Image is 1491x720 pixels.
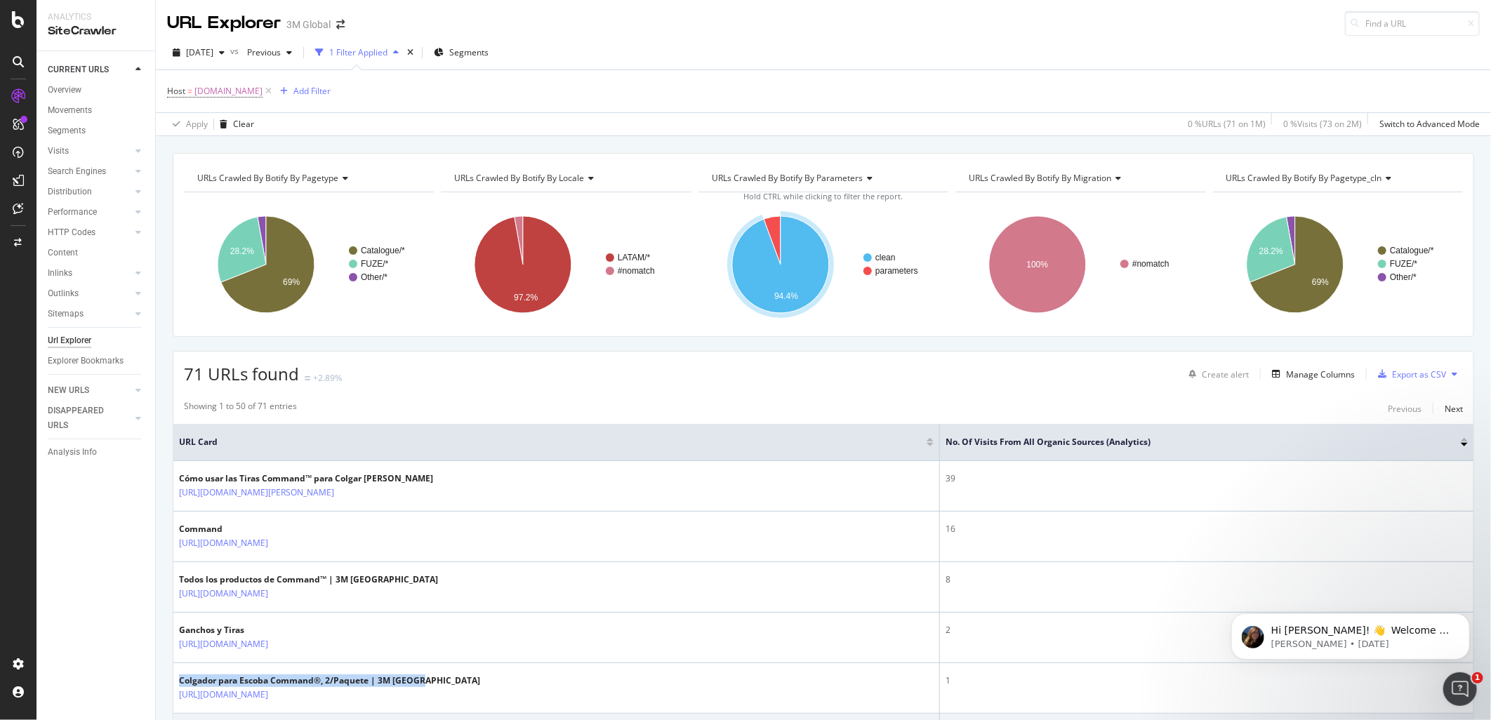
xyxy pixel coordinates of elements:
span: URL Card [179,436,923,448]
div: arrow-right-arrow-left [336,20,345,29]
button: Previous [1388,400,1422,417]
a: Movements [48,103,145,118]
text: FUZE/* [361,259,389,269]
iframe: Intercom live chat [1443,672,1477,706]
button: 1 Filter Applied [310,41,404,64]
a: Search Engines [48,164,131,179]
text: Other/* [1390,272,1417,282]
a: Outlinks [48,286,131,301]
div: HTTP Codes [48,225,95,240]
text: #nomatch [618,266,655,276]
h4: URLs Crawled By Botify By parameters [709,167,936,189]
span: 2025 Aug. 17th [186,46,213,58]
text: 97.2% [515,293,538,302]
button: Switch to Advanced Mode [1374,113,1480,135]
svg: A chart. [698,204,948,326]
div: Sitemaps [48,307,84,321]
div: Distribution [48,185,92,199]
span: = [187,85,192,97]
text: 94.4% [774,291,798,301]
text: Catalogue/* [1390,246,1434,255]
span: Host [167,85,185,97]
div: Clear [233,118,254,130]
a: Url Explorer [48,333,145,348]
div: Export as CSV [1392,368,1446,380]
button: Clear [214,113,254,135]
div: Cómo usar las Tiras Command™ para Colgar [PERSON_NAME] [179,472,433,485]
div: 3M Global [286,18,331,32]
a: Segments [48,124,145,138]
text: clean [875,253,896,262]
iframe: Intercom notifications message [1210,584,1491,682]
h4: URLs Crawled By Botify By pagetype_cln [1224,167,1450,189]
a: [URL][DOMAIN_NAME] [179,688,268,702]
a: HTTP Codes [48,225,131,240]
div: Outlinks [48,286,79,301]
a: NEW URLS [48,383,131,398]
h4: URLs Crawled By Botify By migration [966,167,1193,189]
button: Export as CSV [1372,363,1446,385]
p: Message from Laura, sent 15w ago [61,54,242,67]
a: [URL][DOMAIN_NAME] [179,637,268,651]
text: Catalogue/* [361,246,405,255]
div: A chart. [441,204,691,326]
div: 16 [946,523,1468,535]
span: URLs Crawled By Botify By parameters [712,172,863,184]
div: 0 % Visits ( 73 on 2M ) [1283,118,1362,130]
text: #nomatch [1132,259,1169,269]
button: Create alert [1183,363,1249,385]
div: Content [48,246,78,260]
span: Segments [449,46,489,58]
a: Distribution [48,185,131,199]
text: LATAM/* [618,253,651,262]
button: Segments [428,41,494,64]
div: Showing 1 to 50 of 71 entries [184,400,297,417]
a: Content [48,246,145,260]
div: Manage Columns [1286,368,1355,380]
span: Previous [241,46,281,58]
span: [DOMAIN_NAME] [194,81,263,101]
text: 69% [1312,277,1329,287]
div: Analytics [48,11,144,23]
button: Apply [167,113,208,135]
a: Visits [48,144,131,159]
a: [URL][DOMAIN_NAME][PERSON_NAME] [179,486,334,500]
span: vs [230,45,241,57]
button: [DATE] [167,41,230,64]
span: Hi [PERSON_NAME]! 👋 Welcome to Botify chat support! Have a question? Reply to this message and ou... [61,41,242,121]
input: Find a URL [1345,11,1480,36]
div: 8 [946,573,1468,586]
a: [URL][DOMAIN_NAME] [179,587,268,601]
div: Todos los productos de Command™ | 3M [GEOGRAPHIC_DATA] [179,573,438,586]
text: parameters [875,266,918,276]
a: CURRENT URLS [48,62,131,77]
text: 28.2% [1259,246,1283,256]
a: DISAPPEARED URLS [48,404,131,433]
svg: A chart. [955,204,1205,326]
a: Explorer Bookmarks [48,354,145,368]
span: URLs Crawled By Botify By pagetype [197,172,338,184]
div: Create alert [1202,368,1249,380]
button: Manage Columns [1266,366,1355,382]
button: Add Filter [274,83,331,100]
div: A chart. [1213,204,1463,326]
text: 69% [283,277,300,287]
h4: URLs Crawled By Botify By locale [451,167,678,189]
span: URLs Crawled By Botify By pagetype_cln [1226,172,1382,184]
button: Previous [241,41,298,64]
svg: A chart. [184,204,434,326]
button: Next [1445,400,1463,417]
text: 28.2% [230,246,254,256]
text: FUZE/* [1390,259,1418,269]
div: Colgador para Escoba Command®, 2/Paquete | 3M [GEOGRAPHIC_DATA] [179,674,480,687]
div: DISAPPEARED URLS [48,404,119,433]
span: 71 URLs found [184,362,299,385]
div: Segments [48,124,86,138]
div: Overview [48,83,81,98]
div: Next [1445,403,1463,415]
div: Apply [186,118,208,130]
